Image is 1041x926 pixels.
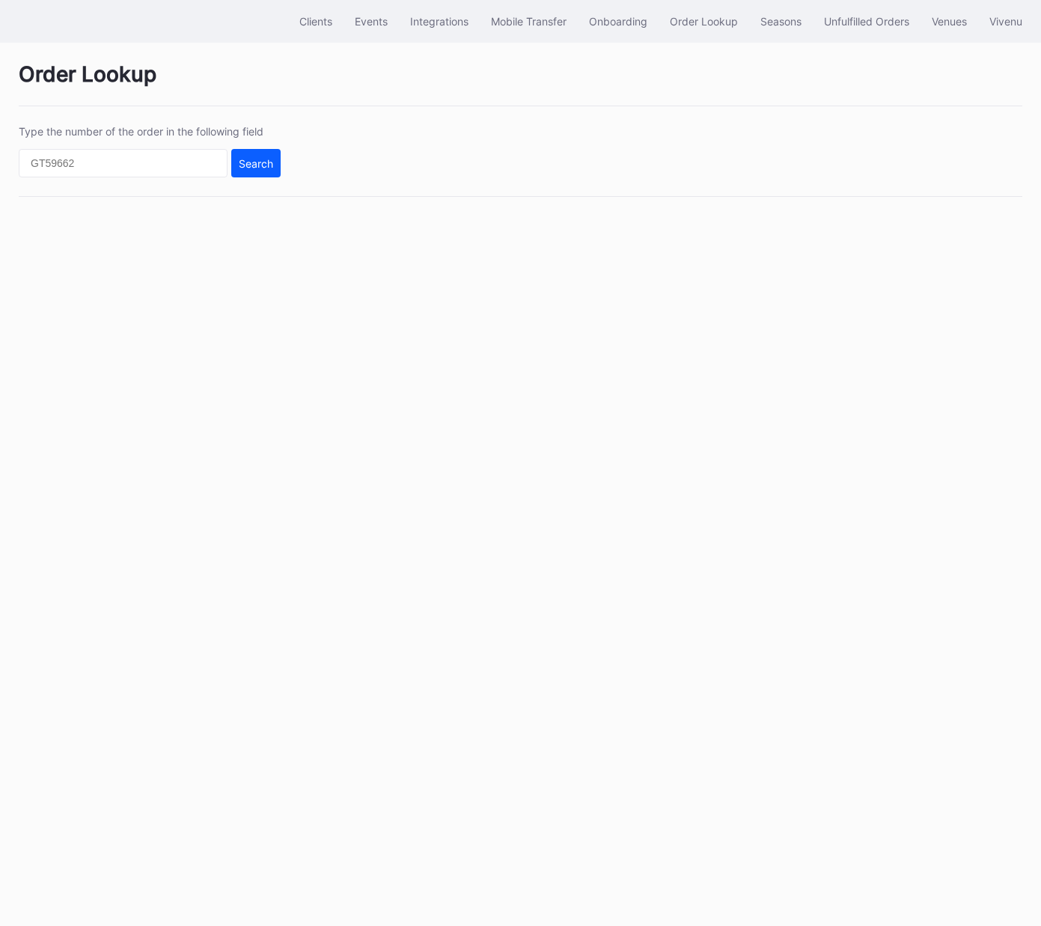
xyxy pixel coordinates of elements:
[410,15,468,28] div: Integrations
[749,7,813,35] button: Seasons
[813,7,921,35] button: Unfulfilled Orders
[355,15,388,28] div: Events
[399,7,480,35] button: Integrations
[589,15,647,28] div: Onboarding
[344,7,399,35] button: Events
[921,7,978,35] button: Venues
[670,15,738,28] div: Order Lookup
[288,7,344,35] button: Clients
[760,15,802,28] div: Seasons
[19,149,228,177] input: GT59662
[989,15,1022,28] div: Vivenu
[299,15,332,28] div: Clients
[824,15,909,28] div: Unfulfilled Orders
[978,7,1034,35] button: Vivenu
[932,15,967,28] div: Venues
[19,125,281,138] div: Type the number of the order in the following field
[231,149,281,177] button: Search
[578,7,659,35] button: Onboarding
[491,15,567,28] div: Mobile Transfer
[19,61,1022,106] div: Order Lookup
[239,157,273,170] div: Search
[659,7,749,35] button: Order Lookup
[480,7,578,35] button: Mobile Transfer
